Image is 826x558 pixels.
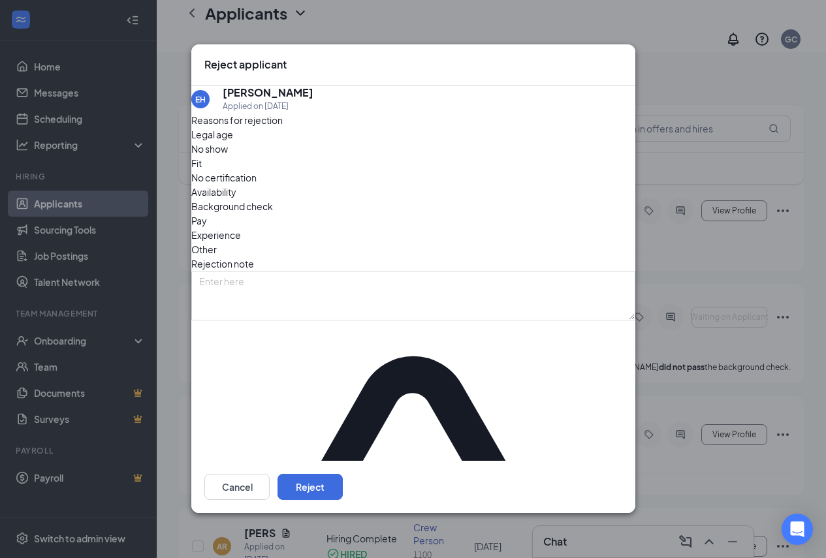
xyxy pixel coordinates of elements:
span: Fit [191,156,202,170]
span: Reasons for rejection [191,114,283,126]
button: Cancel [204,474,270,501]
span: Experience [191,228,241,242]
div: Open Intercom Messenger [782,514,813,545]
span: Background check [191,199,273,213]
div: Applied on [DATE] [223,100,313,113]
span: Availability [191,185,236,199]
h5: [PERSON_NAME] [223,85,313,100]
h3: Reject applicant [204,57,287,72]
span: Legal age [191,127,233,142]
span: Pay [191,213,207,228]
span: No certification [191,170,257,185]
span: No show [191,142,228,156]
span: Other [191,242,217,256]
span: Rejection note [191,258,254,270]
div: EH [195,94,206,105]
button: Reject [278,474,343,501]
